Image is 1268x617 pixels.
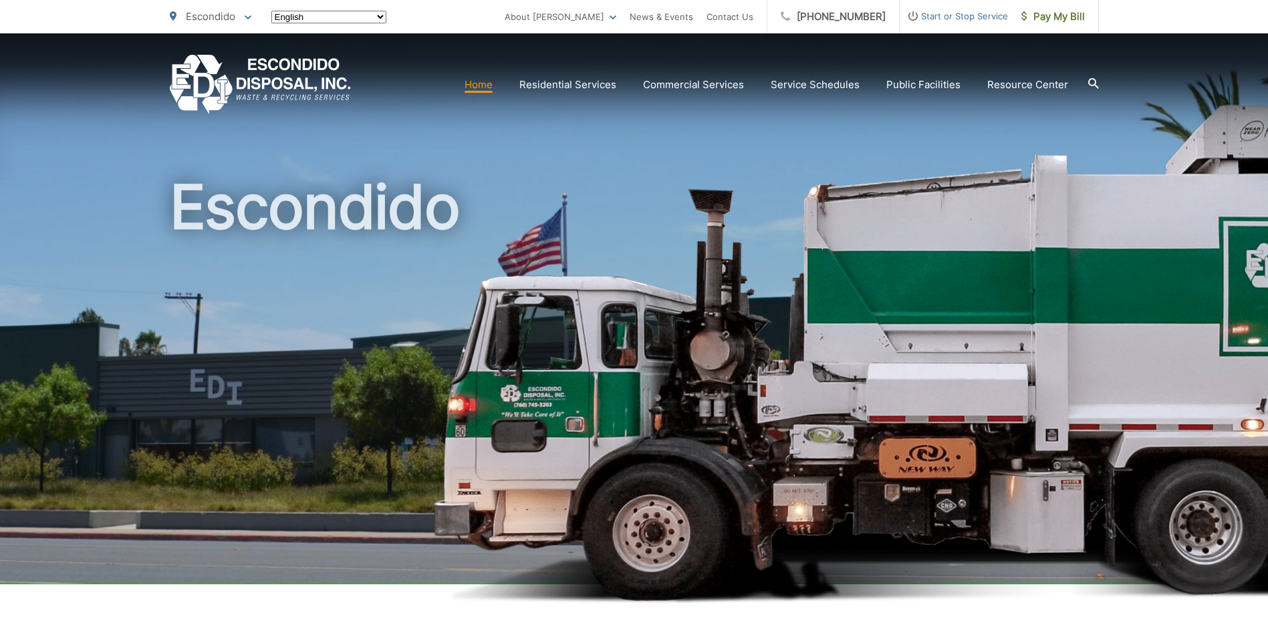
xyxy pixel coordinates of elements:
[519,77,616,93] a: Residential Services
[505,9,616,25] a: About [PERSON_NAME]
[643,77,744,93] a: Commercial Services
[630,9,693,25] a: News & Events
[170,55,351,114] a: EDCD logo. Return to the homepage.
[771,77,860,93] a: Service Schedules
[186,10,235,23] span: Escondido
[271,11,386,23] select: Select a language
[886,77,961,93] a: Public Facilities
[1021,9,1085,25] span: Pay My Bill
[707,9,753,25] a: Contact Us
[170,174,1099,596] h1: Escondido
[465,77,493,93] a: Home
[987,77,1068,93] a: Resource Center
